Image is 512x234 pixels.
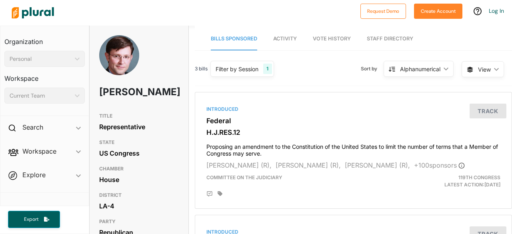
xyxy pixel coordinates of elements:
h3: Federal [206,117,500,125]
button: Track [470,104,506,118]
a: Staff Directory [367,28,413,50]
h3: STATE [99,138,179,147]
button: Request Demo [360,4,406,19]
div: Add tags [218,191,222,196]
h3: PARTY [99,217,179,226]
span: Activity [273,36,297,42]
h2: Search [22,123,43,132]
h3: DISTRICT [99,190,179,200]
h3: H.J.RES.12 [206,128,500,136]
div: Latest Action: [DATE] [404,174,506,188]
span: 3 bills [195,65,208,72]
h1: [PERSON_NAME] [99,80,147,104]
div: US Congress [99,147,179,159]
h4: Proposing an amendment to the Constitution of the United States to limit the number of terms that... [206,140,500,157]
a: Log In [489,7,504,14]
h3: Organization [4,30,85,48]
button: Create Account [414,4,462,19]
div: Alphanumerical [400,65,440,73]
div: Add Position Statement [206,191,213,197]
span: + 100 sponsor s [414,161,465,169]
span: Sort by [361,65,384,72]
span: [PERSON_NAME] (R), [206,161,272,169]
h3: CHAMBER [99,164,179,174]
a: Bills Sponsored [211,28,257,50]
h3: Workspace [4,67,85,84]
a: Vote History [313,28,351,50]
div: LA-4 [99,200,179,212]
button: Export [8,211,60,228]
div: Representative [99,121,179,133]
span: Export [18,216,44,223]
a: Create Account [414,6,462,15]
span: Bills Sponsored [211,36,257,42]
h3: TITLE [99,111,179,121]
span: View [478,65,491,74]
div: Personal [10,55,72,63]
a: Activity [273,28,297,50]
span: Vote History [313,36,351,42]
img: Headshot of Mike Johnson [99,35,139,84]
a: Request Demo [360,6,406,15]
span: 119th Congress [458,174,500,180]
span: Committee on the Judiciary [206,174,282,180]
div: Current Team [10,92,72,100]
div: House [99,174,179,186]
div: Introduced [206,106,500,113]
span: [PERSON_NAME] (R), [345,161,410,169]
span: [PERSON_NAME] (R), [276,161,341,169]
div: 1 [263,64,272,74]
div: Filter by Session [216,65,258,73]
